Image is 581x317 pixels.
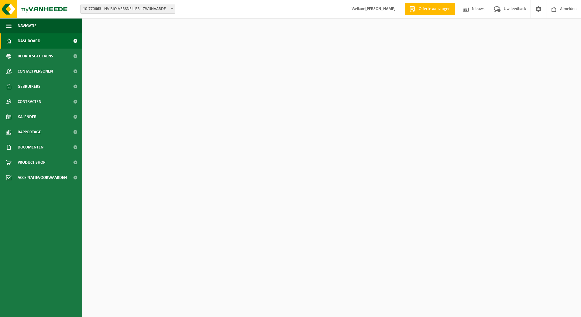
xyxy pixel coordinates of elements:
[18,79,40,94] span: Gebruikers
[18,109,36,124] span: Kalender
[405,3,455,15] a: Offerte aanvragen
[417,6,452,12] span: Offerte aanvragen
[18,155,45,170] span: Product Shop
[18,49,53,64] span: Bedrijfsgegevens
[81,5,175,13] span: 10-770663 - NV BIO-VERSNELLER - ZWIJNAARDE
[18,140,43,155] span: Documenten
[18,18,36,33] span: Navigatie
[18,33,40,49] span: Dashboard
[18,170,67,185] span: Acceptatievoorwaarden
[18,94,41,109] span: Contracten
[80,5,175,14] span: 10-770663 - NV BIO-VERSNELLER - ZWIJNAARDE
[18,64,53,79] span: Contactpersonen
[18,124,41,140] span: Rapportage
[365,7,396,11] strong: [PERSON_NAME]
